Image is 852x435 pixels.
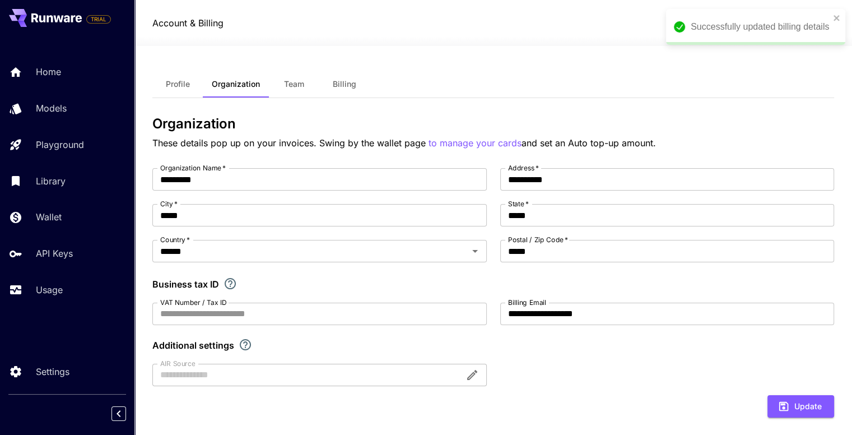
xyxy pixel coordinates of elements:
span: and set an Auto top-up amount. [522,137,656,149]
label: City [160,199,178,209]
label: Organization Name [160,163,226,173]
button: close [833,13,841,22]
p: API Keys [36,247,73,260]
span: Profile [166,79,190,89]
button: Update [767,395,834,418]
button: to manage your cards [429,136,522,150]
p: Usage [36,283,63,297]
span: Billing [333,79,356,89]
label: AIR Source [160,359,195,368]
p: Settings [36,365,69,378]
span: Team [284,79,304,89]
button: Open [467,243,483,259]
nav: breadcrumb [152,16,224,30]
div: Successfully updated billing details [691,20,830,34]
p: Home [36,65,61,78]
label: Postal / Zip Code [508,235,568,244]
label: VAT Number / Tax ID [160,298,227,307]
p: Playground [36,138,84,151]
span: Organization [212,79,260,89]
label: Address [508,163,539,173]
span: These details pop up on your invoices. Swing by the wallet page [152,137,429,149]
a: Account & Billing [152,16,224,30]
span: Add your payment card to enable full platform functionality. [86,12,111,26]
svg: If you are a business tax registrant, please enter your business tax ID here. [224,277,237,290]
svg: Explore additional customization settings [239,338,252,351]
button: Collapse sidebar [111,406,126,421]
h3: Organization [152,116,834,132]
p: Business tax ID [152,277,219,291]
p: Library [36,174,66,188]
p: Additional settings [152,339,234,352]
label: Country [160,235,190,244]
span: TRIAL [87,15,110,24]
label: State [508,199,529,209]
p: Wallet [36,210,62,224]
p: Models [36,101,67,115]
div: Collapse sidebar [120,404,134,424]
label: Billing Email [508,298,546,307]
